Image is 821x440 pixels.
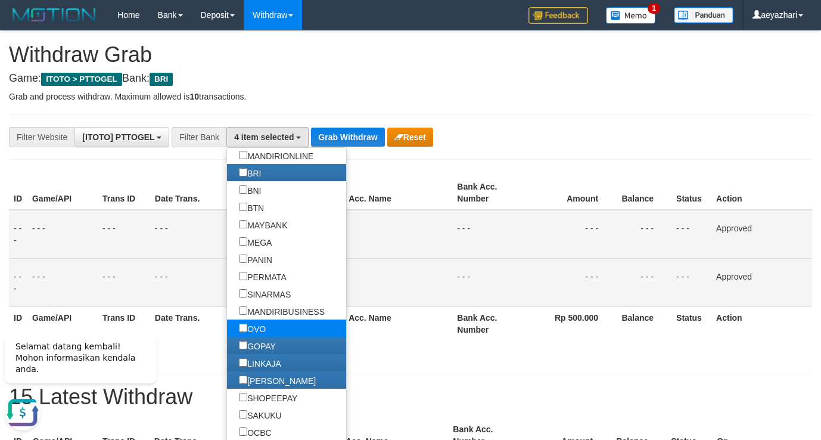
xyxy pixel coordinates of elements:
input: LINKAJA [239,358,247,367]
label: BNI [227,181,273,199]
input: GOPAY [239,341,247,349]
td: - - - [322,210,453,259]
th: Balance [616,176,671,210]
input: MEGA [239,237,247,246]
th: Action [711,176,812,210]
th: Date Trans. [150,176,236,210]
label: BRI [227,164,273,181]
label: SINARMAS [227,285,303,302]
td: - - - [150,210,236,259]
input: MAYBANK [239,220,247,228]
input: MANDIRIONLINE [239,151,247,159]
td: - - - [150,258,236,306]
img: Button%20Memo.svg [606,7,656,24]
th: Balance [616,306,671,340]
button: [ITOTO] PTTOGEL [74,127,169,147]
td: - - - [98,210,150,259]
th: Status [671,176,711,210]
input: SINARMAS [239,289,247,298]
td: Approved [711,210,812,259]
input: SHOPEEPAY [239,393,247,401]
h1: Withdraw Grab [9,43,812,67]
label: MAYBANK [227,216,299,233]
td: - - - [9,210,27,259]
th: Status [671,306,711,340]
input: [PERSON_NAME] [239,376,247,384]
span: 4 item selected [234,132,294,142]
th: Trans ID [98,176,150,210]
td: - - - [533,210,616,259]
label: PERMATA [227,268,298,285]
img: panduan.png [674,7,733,23]
th: Rp 500.000 [533,306,616,340]
th: Game/API [27,176,98,210]
span: ITOTO > PTTOGEL [41,73,122,86]
th: Bank Acc. Name [322,176,453,210]
th: Bank Acc. Name [322,306,453,340]
label: BTN [227,199,276,216]
th: Game/API [27,306,98,340]
input: BNI [239,185,247,194]
label: PANIN [227,250,284,268]
td: - - - [616,258,671,306]
td: - - - [27,210,98,259]
th: Date Trans. [150,306,236,340]
td: Approved [711,258,812,306]
button: Open LiveChat chat widget [5,72,41,107]
div: Filter Bank [172,127,226,147]
td: - - - [27,258,98,306]
div: Showing 1 to 2 of 2 entries [9,344,333,361]
img: Feedback.jpg [528,7,588,24]
img: MOTION_logo.png [9,6,99,24]
input: PERMATA [239,272,247,280]
input: OCBC [239,427,247,436]
h1: 15 Latest Withdraw [9,385,812,409]
strong: 10 [189,92,199,101]
td: - - - [533,258,616,306]
th: Bank Acc. Number [452,176,533,210]
th: ID [9,306,27,340]
button: Grab Withdraw [311,128,384,147]
label: MEGA [227,233,284,250]
label: SAKUKU [227,406,294,423]
label: LINKAJA [227,354,293,371]
td: - - - [9,258,27,306]
input: OVO [239,324,247,332]
label: SHOPEEPAY [227,389,309,406]
input: PANIN [239,255,247,263]
td: - - - [616,210,671,259]
th: ID [9,176,27,210]
input: MANDIRIBUSINESS [239,306,247,315]
span: BRI [150,73,173,86]
th: Bank Acc. Number [452,306,533,340]
th: Amount [533,176,616,210]
label: OVO [227,320,278,337]
label: MANDIRIBUSINESS [227,302,337,320]
div: Filter Website [9,127,74,147]
th: Trans ID [98,306,150,340]
td: - - - [322,258,453,306]
label: [PERSON_NAME] [227,371,328,389]
td: - - - [452,258,533,306]
button: Reset [387,128,433,147]
input: BRI [239,168,247,176]
td: - - - [671,258,711,306]
button: 4 item selected [226,127,309,147]
input: SAKUKU [239,410,247,419]
label: GOPAY [227,337,288,354]
span: 1 [648,3,660,14]
td: - - - [98,258,150,306]
th: Action [711,306,812,340]
span: Selamat datang kembali! Mohon informasikan kendala anda. [15,18,135,51]
td: - - - [452,210,533,259]
td: - - - [671,210,711,259]
h4: Game: Bank: [9,73,812,85]
span: [ITOTO] PTTOGEL [82,132,154,142]
p: Grab and process withdraw. Maximum allowed is transactions. [9,91,812,103]
input: BTN [239,203,247,211]
label: MANDIRIONLINE [227,147,325,164]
